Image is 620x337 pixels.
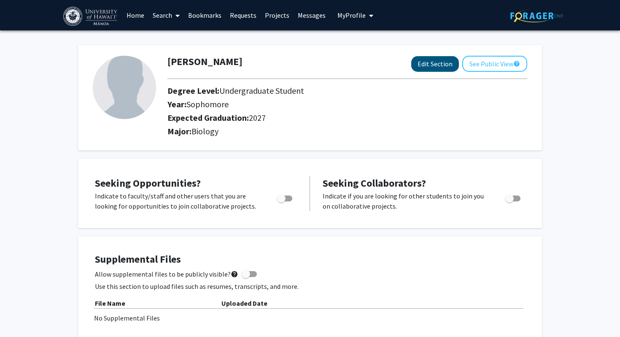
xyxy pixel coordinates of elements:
iframe: Chat [6,299,36,331]
img: Profile Picture [93,56,156,119]
h2: Major: [167,126,527,136]
img: University of Hawaiʻi at Mānoa Logo [63,7,119,26]
button: Edit Section [411,56,459,72]
div: No Supplemental Files [94,313,526,323]
span: My Profile [337,11,366,19]
h2: Expected Graduation: [167,113,489,123]
a: Messages [294,0,330,30]
b: Uploaded Date [221,299,267,307]
h2: Year: [167,99,489,109]
b: File Name [95,299,125,307]
span: Seeking Opportunities? [95,177,201,190]
div: Toggle [502,191,525,204]
img: ForagerOne Logo [510,9,563,22]
a: Home [122,0,148,30]
h4: Supplemental Files [95,253,525,266]
h2: Degree Level: [167,86,489,96]
div: Toggle [274,191,297,204]
a: Requests [226,0,261,30]
p: Use this section to upload files such as resumes, transcripts, and more. [95,281,525,291]
span: 2027 [249,112,266,123]
a: Search [148,0,184,30]
span: Allow supplemental files to be publicly visible? [95,269,238,279]
span: Sophomore [186,99,229,109]
a: Projects [261,0,294,30]
a: Bookmarks [184,0,226,30]
mat-icon: help [231,269,238,279]
button: See Public View [462,56,527,72]
h1: [PERSON_NAME] [167,56,243,68]
span: Seeking Collaborators? [323,177,426,190]
p: Indicate to faculty/staff and other users that you are looking for opportunities to join collabor... [95,191,261,211]
p: Indicate if you are looking for other students to join you on collaborative projects. [323,191,489,211]
span: Biology [191,126,218,136]
mat-icon: help [513,59,520,69]
span: Undergraduate Student [219,85,304,96]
